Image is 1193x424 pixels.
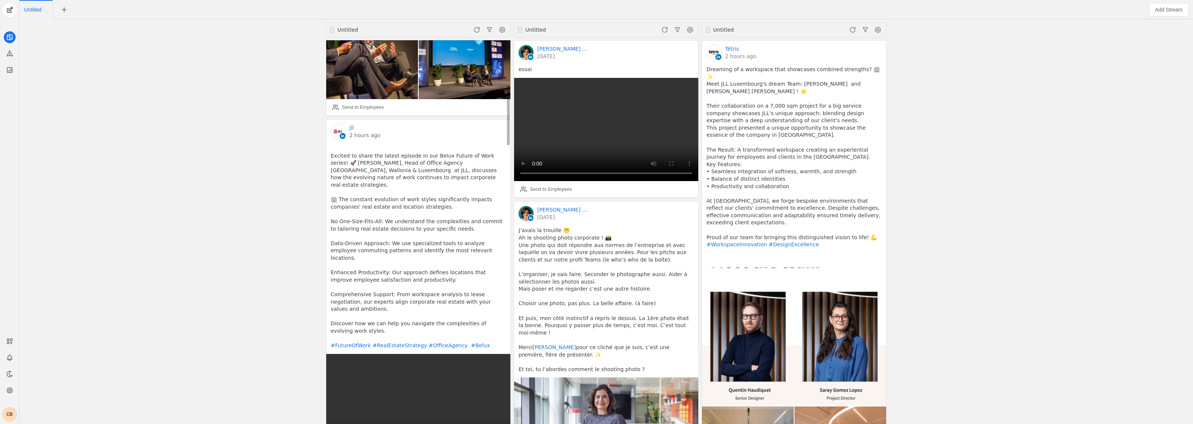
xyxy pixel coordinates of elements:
pre: Dreaming of a workspace that showcases combined strengths? 🏢✨ Meet JLL Luxembourg's dream Team: [... [706,66,882,263]
a: #DesignExcellence [769,241,819,247]
img: cache [331,124,346,139]
div: Untitled [525,26,614,34]
img: undefined [702,268,886,406]
a: #FutureOfWork [331,342,371,348]
div: Send to Employees [342,104,384,111]
a: [DATE] [537,53,589,60]
div: Untitled [713,26,802,34]
a: 2 hours ago [725,53,756,60]
a: #RealEstateStrategy [372,342,427,348]
app-icon-button: New Tab [57,6,71,12]
div: Send to Employees [530,186,572,193]
a: [PERSON_NAME] [PERSON_NAME] [537,45,589,53]
a: #Belux [471,342,490,348]
img: undefined [419,7,510,99]
a: Tétris [725,45,739,53]
a: #OfficeAgency [429,342,468,348]
pre: J’avais la trouille 😬 Ah le shooting photo corporate ! 📸 Une photo qui doit répondre aux normes d... [519,227,694,373]
a: [DATE] [537,213,589,221]
img: cache [519,206,533,221]
button: Add Stream [1149,3,1189,16]
img: cache [706,45,721,60]
div: Untitled [337,26,426,34]
img: cache [519,45,533,60]
a: 2 hours ago [349,132,380,139]
button: Send to Employees [329,101,387,113]
a: [PERSON_NAME] [PERSON_NAME] [537,206,589,213]
span: Add Stream [1155,6,1183,13]
a: [PERSON_NAME] [533,344,576,350]
span: Click to edit name [24,7,41,12]
img: undefined [326,7,418,99]
button: Send to Employees [517,183,575,195]
a: jll [349,124,354,132]
pre: essai [519,66,694,73]
button: CB [2,407,17,422]
pre: Excited to share the latest episode in our Belux Future of Work series! 🚀 [PERSON_NAME], Head of ... [331,145,506,349]
a: #WorkspaceInnovation [706,241,767,247]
